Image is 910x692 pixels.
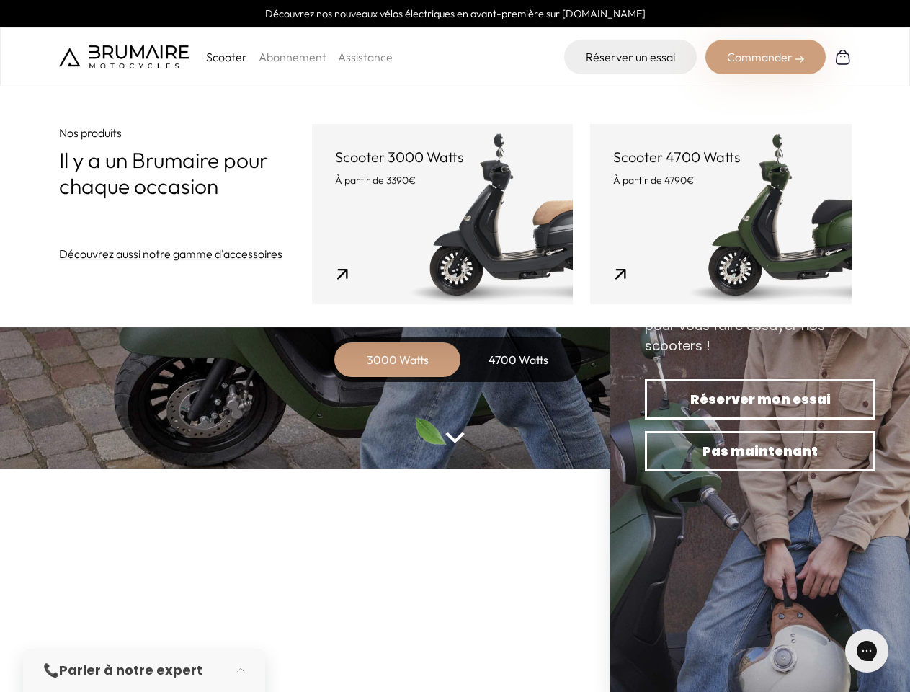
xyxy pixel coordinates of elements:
div: 3000 Watts [340,342,455,377]
p: Nos produits [59,124,313,141]
img: Panier [834,48,852,66]
div: 4700 Watts [461,342,576,377]
div: Commander [705,40,826,74]
p: À partir de 4790€ [613,173,828,187]
a: Scooter 3000 Watts À partir de 3390€ [312,124,573,304]
a: Abonnement [259,50,326,64]
p: À partir de 3390€ [335,173,550,187]
p: Scooter [206,48,247,66]
img: Brumaire Motocycles [59,45,189,68]
a: Réserver un essai [564,40,697,74]
a: Découvrez aussi notre gamme d'accessoires [59,245,282,262]
iframe: Gorgias live chat messenger [838,624,896,678]
p: Scooter 3000 Watts [335,147,550,167]
a: Assistance [338,50,393,64]
p: Scooter 4700 Watts [613,147,828,167]
a: Scooter 4700 Watts À partir de 4790€ [590,124,851,304]
img: arrow-bottom.png [445,432,464,443]
img: right-arrow-2.png [795,55,804,63]
p: Il y a un Brumaire pour chaque occasion [59,147,313,199]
